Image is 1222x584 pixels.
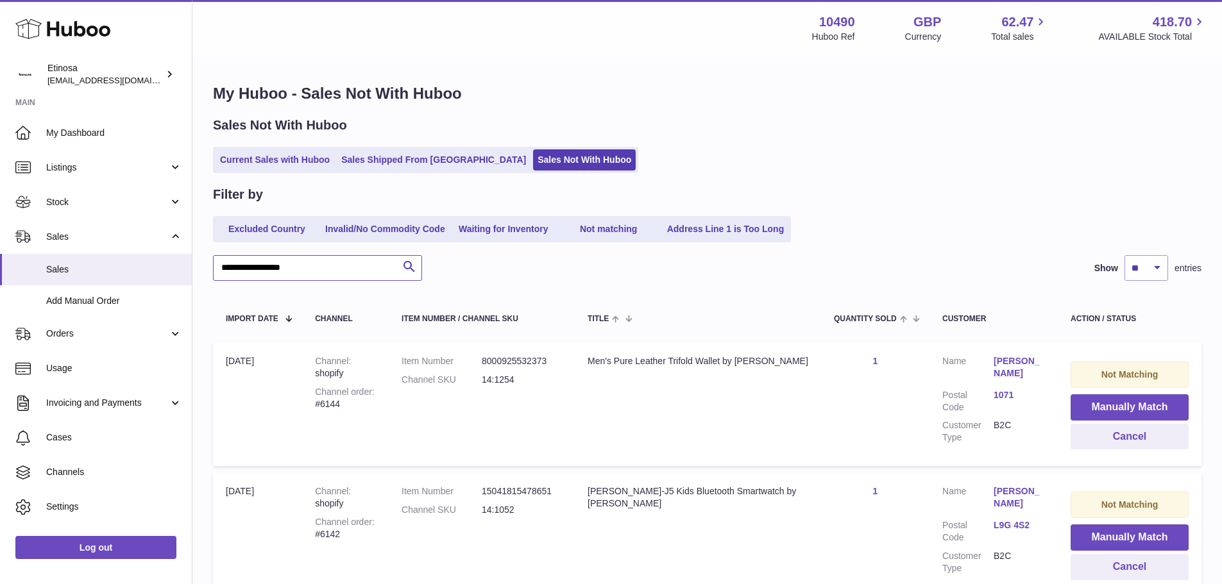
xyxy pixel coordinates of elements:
[315,315,376,323] div: Channel
[994,355,1045,380] a: [PERSON_NAME]
[213,117,347,134] h2: Sales Not With Huboo
[482,374,562,386] dd: 14:1254
[994,550,1045,574] dd: B2C
[1001,13,1033,31] span: 62.47
[994,519,1045,531] a: L9G 4S2
[47,62,163,87] div: Etinosa
[663,219,789,240] a: Address Line 1 is Too Long
[834,315,897,323] span: Quantity Sold
[905,31,942,43] div: Currency
[315,486,351,496] strong: Channel
[1101,369,1158,380] strong: Not Matching
[315,356,351,366] strong: Channel
[819,13,855,31] strong: 10490
[942,355,994,383] dt: Name
[873,356,878,366] a: 1
[315,485,376,510] div: shopify
[1071,524,1189,551] button: Manually Match
[942,485,994,513] dt: Name
[452,219,555,240] a: Waiting for Inventory
[588,485,808,510] div: [PERSON_NAME]-J5 Kids Bluetooth Smartwatch by [PERSON_NAME]
[402,355,482,367] dt: Item Number
[46,362,182,374] span: Usage
[402,315,562,323] div: Item Number / Channel SKU
[46,263,182,276] span: Sales
[46,162,169,174] span: Listings
[46,328,169,340] span: Orders
[46,295,182,307] span: Add Manual Order
[1071,394,1189,421] button: Manually Match
[994,389,1045,401] a: 1071
[942,419,994,444] dt: Customer Type
[47,75,189,85] span: [EMAIL_ADDRESS][DOMAIN_NAME]
[315,355,376,380] div: shopify
[1071,554,1189,580] button: Cancel
[46,466,182,478] span: Channels
[213,342,302,466] td: [DATE]
[873,486,878,496] a: 1
[46,501,182,513] span: Settings
[46,196,169,208] span: Stock
[482,504,562,516] dd: 14:1052
[315,387,375,397] strong: Channel order
[913,13,941,31] strong: GBP
[1071,424,1189,450] button: Cancel
[337,149,530,171] a: Sales Shipped From [GEOGRAPHIC_DATA]
[216,149,334,171] a: Current Sales with Huboo
[482,355,562,367] dd: 8000925532373
[1175,262,1201,274] span: entries
[942,389,994,413] dt: Postal Code
[402,485,482,497] dt: Item Number
[46,397,169,409] span: Invoicing and Payments
[1098,31,1207,43] span: AVAILABLE Stock Total
[1101,499,1158,510] strong: Not Matching
[315,517,375,527] strong: Channel order
[1153,13,1192,31] span: 418.70
[226,315,278,323] span: Import date
[1098,13,1207,43] a: 418.70 AVAILABLE Stock Total
[482,485,562,497] dd: 15041815478651
[213,83,1201,104] h1: My Huboo - Sales Not With Huboo
[15,536,176,559] a: Log out
[321,219,450,240] a: Invalid/No Commodity Code
[46,231,169,243] span: Sales
[15,65,35,84] img: internalAdmin-10490@internal.huboo.com
[46,431,182,444] span: Cases
[991,13,1048,43] a: 62.47 Total sales
[402,504,482,516] dt: Channel SKU
[315,386,376,410] div: #6144
[588,355,808,367] div: Men's Pure Leather Trifold Wallet by [PERSON_NAME]
[216,219,318,240] a: Excluded Country
[942,550,994,574] dt: Customer Type
[991,31,1048,43] span: Total sales
[588,315,609,323] span: Title
[402,374,482,386] dt: Channel SKU
[533,149,636,171] a: Sales Not With Huboo
[994,485,1045,510] a: [PERSON_NAME]
[942,519,994,544] dt: Postal Code
[213,186,263,203] h2: Filter by
[942,315,1045,323] div: Customer
[1094,262,1118,274] label: Show
[46,127,182,139] span: My Dashboard
[994,419,1045,444] dd: B2C
[315,516,376,540] div: #6142
[1071,315,1189,323] div: Action / Status
[812,31,855,43] div: Huboo Ref
[557,219,660,240] a: Not matching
